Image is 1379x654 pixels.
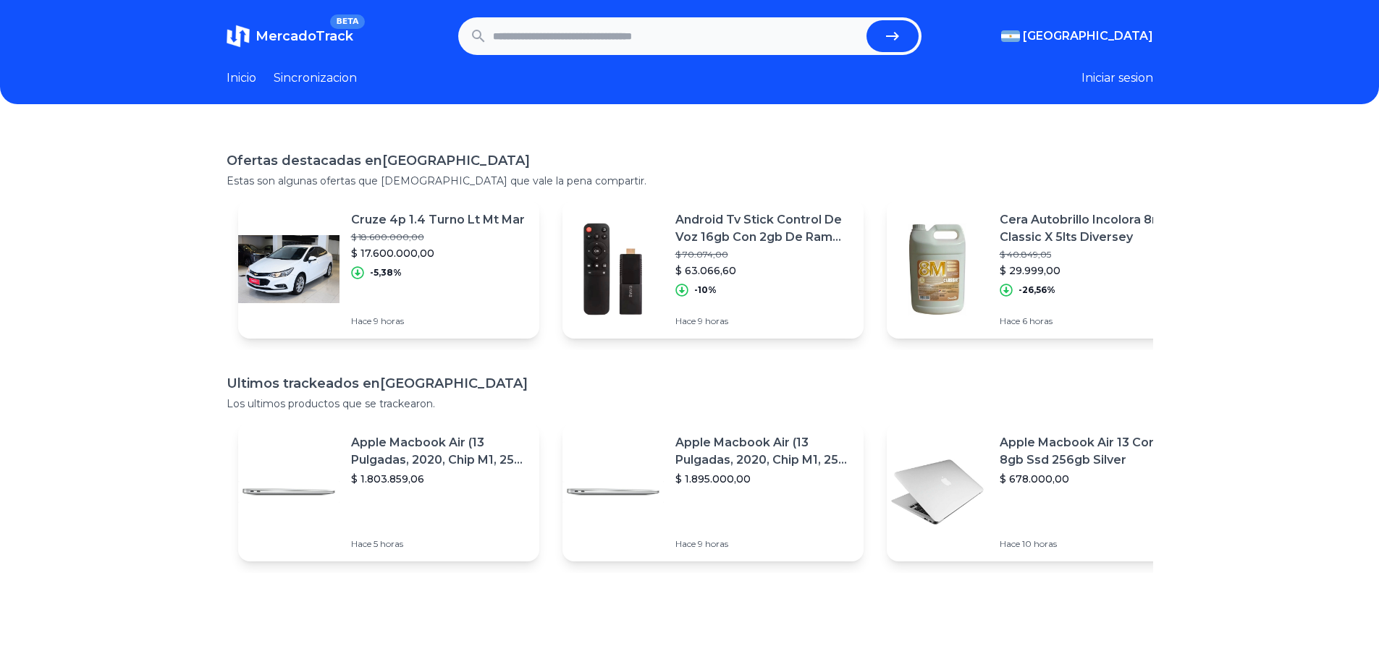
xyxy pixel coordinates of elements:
[227,25,250,48] img: MercadoTrack
[1000,263,1176,278] p: $ 29.999,00
[370,267,402,279] p: -5,38%
[694,284,717,296] p: -10%
[675,434,852,469] p: Apple Macbook Air (13 Pulgadas, 2020, Chip M1, 256 Gb De Ssd, 8 Gb De Ram) - Plata
[227,373,1153,394] h1: Ultimos trackeados en [GEOGRAPHIC_DATA]
[351,232,525,243] p: $ 18.600.000,00
[227,396,1153,411] p: Los ultimos productos que se trackearon.
[351,246,525,260] p: $ 17.600.000,00
[351,434,528,469] p: Apple Macbook Air (13 Pulgadas, 2020, Chip M1, 256 Gb De Ssd, 8 Gb De Ram) - Plata
[1023,27,1153,45] span: [GEOGRAPHIC_DATA]
[675,249,852,260] p: $ 70.074,00
[1000,434,1176,469] p: Apple Macbook Air 13 Core I5 8gb Ssd 256gb Silver
[562,441,664,543] img: Featured image
[1019,284,1055,296] p: -26,56%
[1000,249,1176,260] p: $ 40.849,05
[887,200,1188,339] a: Featured imageCera Autobrillo Incolora 8m Classic X 5lts Diversey$ 40.849,05$ 29.999,00-26,56%Hac...
[1001,27,1153,45] button: [GEOGRAPHIC_DATA]
[227,150,1153,171] h1: Ofertas destacadas en [GEOGRAPHIC_DATA]
[351,211,525,229] p: Cruze 4p 1.4 Turno Lt Mt Mar
[562,422,864,561] a: Featured imageApple Macbook Air (13 Pulgadas, 2020, Chip M1, 256 Gb De Ssd, 8 Gb De Ram) - Plata$...
[351,538,528,550] p: Hace 5 horas
[238,422,539,561] a: Featured imageApple Macbook Air (13 Pulgadas, 2020, Chip M1, 256 Gb De Ssd, 8 Gb De Ram) - Plata$...
[274,69,357,87] a: Sincronizacion
[675,211,852,246] p: Android Tv Stick Control De Voz 16gb Con 2gb De Ram Ver 2024
[238,218,340,320] img: Featured image
[1000,472,1176,486] p: $ 678.000,00
[1000,538,1176,550] p: Hace 10 horas
[330,14,364,29] span: BETA
[675,315,852,327] p: Hace 9 horas
[1000,211,1176,246] p: Cera Autobrillo Incolora 8m Classic X 5lts Diversey
[887,441,988,543] img: Featured image
[227,25,353,48] a: MercadoTrackBETA
[675,538,852,550] p: Hace 9 horas
[227,174,1153,188] p: Estas son algunas ofertas que [DEMOGRAPHIC_DATA] que vale la pena compartir.
[227,69,256,87] a: Inicio
[238,441,340,543] img: Featured image
[351,472,528,486] p: $ 1.803.859,06
[1001,30,1020,42] img: Argentina
[887,422,1188,561] a: Featured imageApple Macbook Air 13 Core I5 8gb Ssd 256gb Silver$ 678.000,00Hace 10 horas
[675,263,852,278] p: $ 63.066,60
[562,200,864,339] a: Featured imageAndroid Tv Stick Control De Voz 16gb Con 2gb De Ram Ver 2024$ 70.074,00$ 63.066,60-...
[1000,315,1176,327] p: Hace 6 horas
[887,218,988,320] img: Featured image
[238,200,539,339] a: Featured imageCruze 4p 1.4 Turno Lt Mt Mar$ 18.600.000,00$ 17.600.000,00-5,38%Hace 9 horas
[351,315,525,327] p: Hace 9 horas
[1081,69,1153,87] button: Iniciar sesion
[256,28,353,44] span: MercadoTrack
[675,472,852,486] p: $ 1.895.000,00
[562,218,664,320] img: Featured image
